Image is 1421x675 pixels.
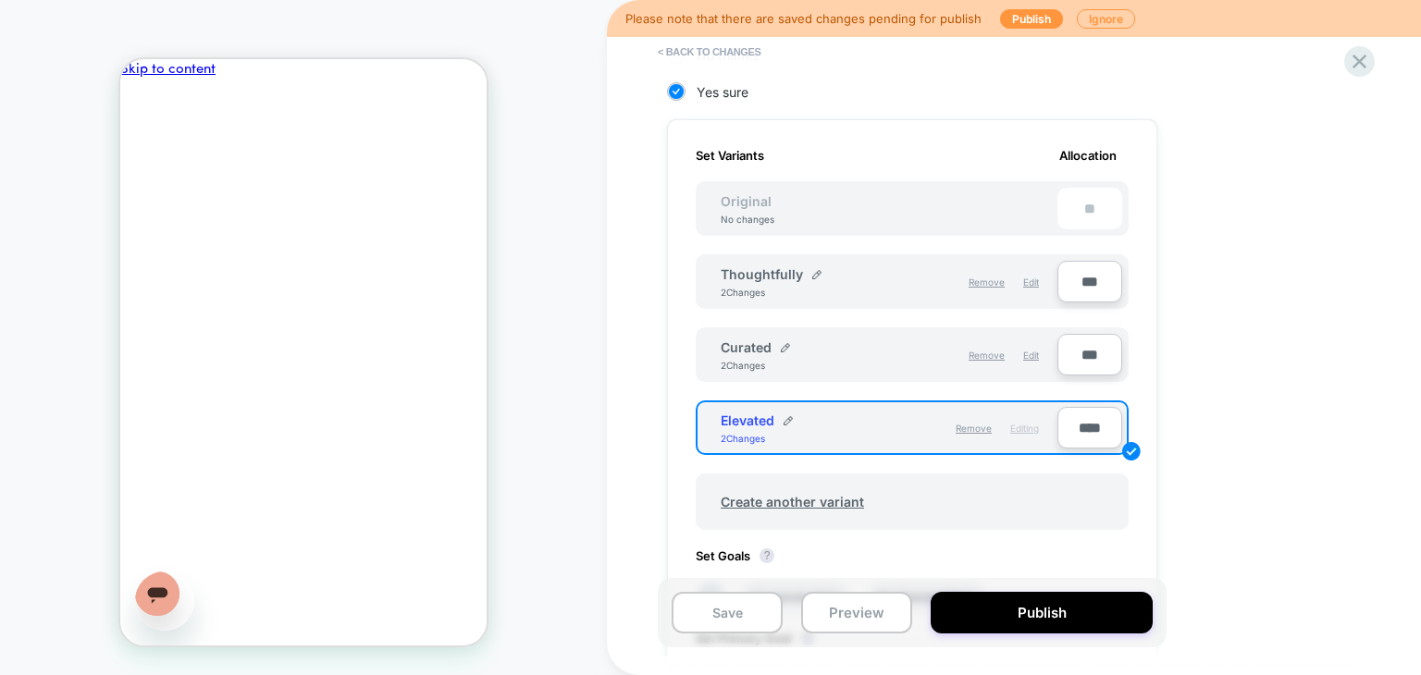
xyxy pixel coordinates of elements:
[1059,148,1117,163] span: Allocation
[1077,9,1135,29] button: Ignore
[760,548,774,563] button: ?
[931,592,1153,633] button: Publish
[721,433,776,444] div: 2 Changes
[1023,276,1039,288] span: Edit
[696,548,784,563] span: Set Goals
[702,193,790,209] span: Original
[1023,350,1039,361] span: Edit
[969,350,1005,361] span: Remove
[956,423,992,434] span: Remove
[697,84,748,100] span: Yes sure
[721,360,776,371] div: 2 Changes
[721,266,803,282] span: Thoughtfully
[781,343,790,352] img: edit
[649,37,771,67] button: < Back to changes
[672,592,783,633] button: Save
[721,412,774,428] span: Elevated
[784,416,793,425] img: edit
[721,287,776,298] div: 2 Changes
[801,592,912,633] button: Preview
[702,480,883,523] span: Create another variant
[1000,9,1063,29] button: Publish
[1010,423,1039,434] span: Editing
[812,270,822,279] img: edit
[702,214,793,225] div: No changes
[696,148,764,163] span: Set Variants
[969,276,1005,288] span: Remove
[1122,442,1141,460] img: edit
[721,339,772,355] span: Curated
